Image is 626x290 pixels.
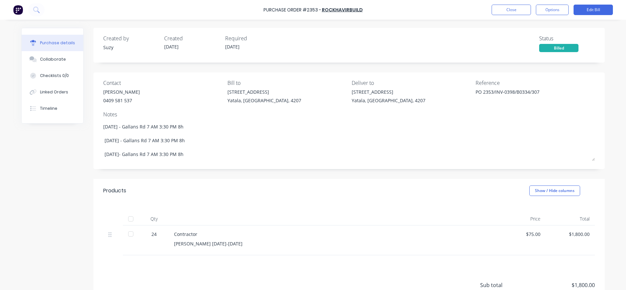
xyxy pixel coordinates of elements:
textarea: PO 2353/INV-0398/B0334/307 [476,88,558,103]
div: Bill to [227,79,347,87]
div: Linked Orders [40,89,68,95]
div: Billed [539,44,578,52]
div: Suzy [103,44,159,51]
div: Purchase details [40,40,75,46]
button: Collaborate [22,51,83,68]
textarea: [DATE] - Gallans Rd 7 AM 3:30 PM 8h [DATE] - Gallans Rd 7 AM 3:30 PM 8h [DATE]- Gallans Rd 7 AM 3... [103,120,595,161]
button: Options [536,5,569,15]
div: [PERSON_NAME] [DATE]-[DATE] [174,240,491,247]
div: [PERSON_NAME] [103,88,140,95]
img: Factory [13,5,23,15]
button: Checklists 0/0 [22,68,83,84]
div: $1,800.00 [551,231,590,238]
div: [STREET_ADDRESS] [227,88,301,95]
div: Reference [476,79,595,87]
a: RockhavirBuild [322,7,363,13]
div: Notes [103,110,595,118]
span: $1,800.00 [529,281,595,289]
div: Yatala, [GEOGRAPHIC_DATA], 4207 [227,97,301,104]
button: Purchase details [22,35,83,51]
div: Products [103,187,126,195]
button: Close [492,5,531,15]
div: 24 [145,231,164,238]
span: Sub total [480,281,529,289]
div: Yatala, [GEOGRAPHIC_DATA], 4207 [352,97,425,104]
div: Deliver to [352,79,471,87]
div: Contractor [174,231,491,238]
button: Linked Orders [22,84,83,100]
div: Created [164,34,220,42]
button: Show / Hide columns [529,185,580,196]
div: Created by [103,34,159,42]
button: Timeline [22,100,83,117]
div: 0409 581 537 [103,97,140,104]
div: Required [225,34,281,42]
div: Price [497,212,546,225]
div: [STREET_ADDRESS] [352,88,425,95]
div: Collaborate [40,56,66,62]
button: Edit Bill [574,5,613,15]
div: Status [539,34,595,42]
div: Checklists 0/0 [40,73,69,79]
div: Contact [103,79,223,87]
div: Qty [139,212,169,225]
div: Purchase Order #2353 - [264,7,321,13]
div: $75.00 [502,231,540,238]
div: Total [546,212,595,225]
div: Timeline [40,106,57,111]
